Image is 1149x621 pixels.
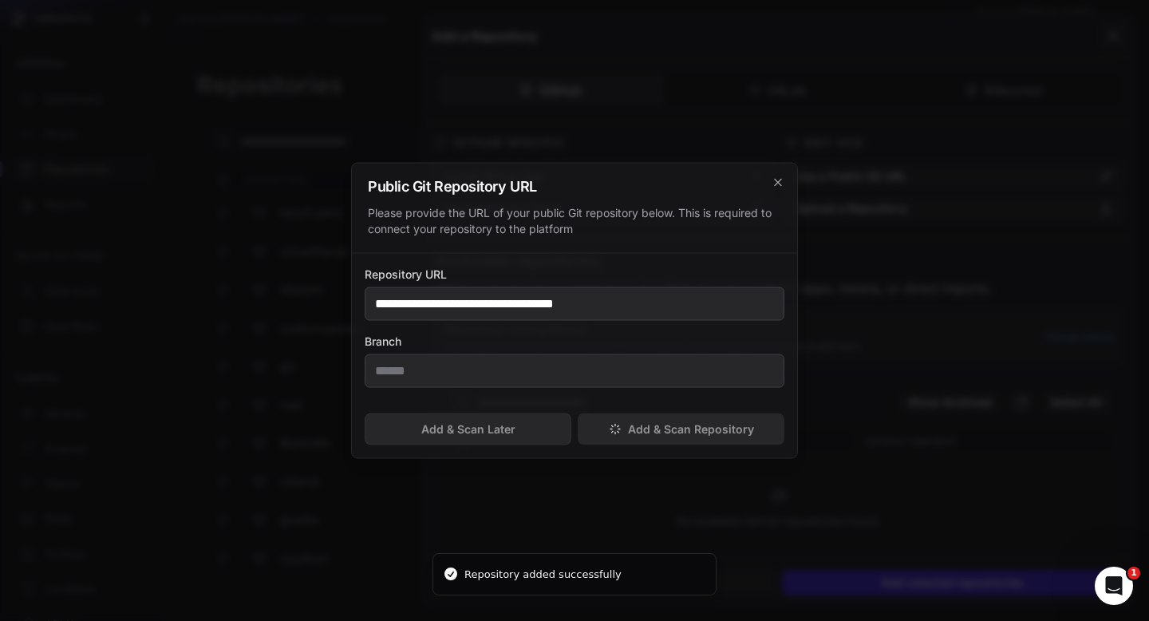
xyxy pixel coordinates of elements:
span: 1 [1127,567,1140,579]
button: Add & Scan Later [365,413,571,445]
div: Repository added successfully [464,567,622,583]
iframe: Intercom live chat [1095,567,1133,605]
button: Add & Scan Repository [578,413,784,445]
div: Please provide the URL of your public Git repository below. This is required to connect your repo... [368,205,781,237]
label: Repository URL [365,267,784,283]
svg: cross 2, [772,176,784,189]
label: Branch [365,334,784,350]
h2: Public Git Repository URL [368,180,781,194]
